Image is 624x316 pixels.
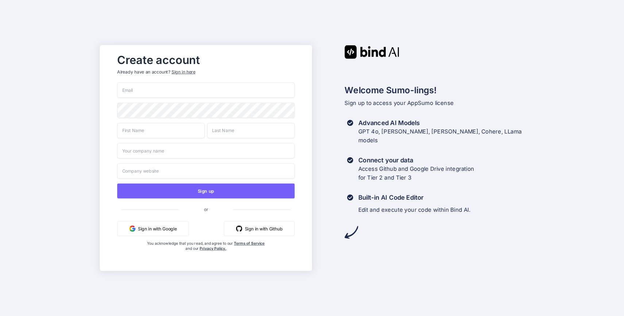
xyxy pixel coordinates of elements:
[147,241,265,266] div: You acknowledge that you read, and agree to our and our
[207,123,295,138] input: Last Name
[236,225,242,232] img: github
[117,143,294,158] input: Your company name
[344,45,399,59] img: Bind AI logo
[358,156,474,165] h3: Connect your data
[358,127,522,145] p: GPT 4o, [PERSON_NAME], [PERSON_NAME], Cohere, LLama models
[200,246,226,251] a: Privacy Policy.
[358,206,471,214] p: Edit and execute your code within Bind AI.
[358,193,471,202] h3: Built-in AI Code Editor
[358,165,474,182] p: Access Github and Google Drive integration for Tier 2 and Tier 3
[117,69,294,75] p: Already have an account?
[179,202,233,217] span: or
[344,84,524,97] h2: Welcome Sumo-lings!
[117,123,205,138] input: First Name
[172,69,195,75] div: Sign in here
[129,225,135,232] img: google
[117,82,294,98] input: Email
[234,241,265,246] a: Terms of Service
[344,225,358,239] img: arrow
[224,221,295,236] button: Sign in with Github
[117,163,294,178] input: Company website
[344,99,524,108] p: Sign up to access your AppSumo license
[117,55,294,65] h2: Create account
[117,184,294,199] button: Sign up
[358,118,522,127] h3: Advanced AI Models
[117,221,189,236] button: Sign in with Google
